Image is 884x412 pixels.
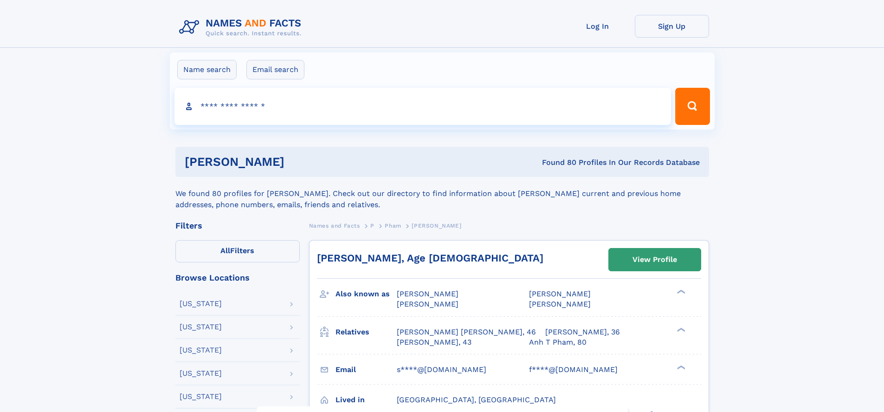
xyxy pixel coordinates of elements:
[397,327,536,337] a: [PERSON_NAME] [PERSON_NAME], 46
[175,15,309,40] img: Logo Names and Facts
[177,60,237,79] label: Name search
[529,300,591,308] span: [PERSON_NAME]
[175,274,300,282] div: Browse Locations
[336,286,397,302] h3: Also known as
[675,289,686,295] div: ❯
[180,370,222,377] div: [US_STATE]
[635,15,709,38] a: Sign Up
[185,156,413,168] h1: [PERSON_NAME]
[180,393,222,400] div: [US_STATE]
[412,222,461,229] span: [PERSON_NAME]
[675,327,686,333] div: ❯
[317,252,543,264] a: [PERSON_NAME], Age [DEMOGRAPHIC_DATA]
[370,222,374,229] span: P
[385,220,401,231] a: Pham
[397,289,458,298] span: [PERSON_NAME]
[675,88,710,125] button: Search Button
[336,362,397,378] h3: Email
[175,177,709,210] div: We found 80 profiles for [PERSON_NAME]. Check out our directory to find information about [PERSON...
[309,220,360,231] a: Names and Facts
[397,395,556,404] span: [GEOGRAPHIC_DATA], [GEOGRAPHIC_DATA]
[413,157,700,168] div: Found 80 Profiles In Our Records Database
[632,249,677,270] div: View Profile
[336,324,397,340] h3: Relatives
[246,60,304,79] label: Email search
[174,88,671,125] input: search input
[180,347,222,354] div: [US_STATE]
[397,337,471,347] a: [PERSON_NAME], 43
[385,222,401,229] span: Pham
[370,220,374,231] a: P
[675,364,686,370] div: ❯
[336,392,397,408] h3: Lived in
[609,249,701,271] a: View Profile
[220,246,230,255] span: All
[561,15,635,38] a: Log In
[397,300,458,308] span: [PERSON_NAME]
[175,240,300,262] label: Filters
[180,300,222,307] div: [US_STATE]
[180,323,222,331] div: [US_STATE]
[529,337,587,347] a: Anh T Pham, 80
[529,289,591,298] span: [PERSON_NAME]
[545,327,620,337] a: [PERSON_NAME], 36
[175,222,300,230] div: Filters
